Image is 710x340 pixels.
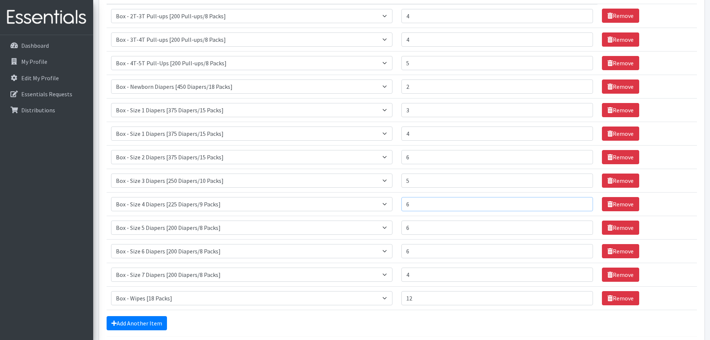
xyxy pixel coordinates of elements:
a: Remove [602,127,639,141]
a: Remove [602,32,639,47]
p: Distributions [21,106,55,114]
a: Edit My Profile [3,71,90,85]
a: Distributions [3,103,90,118]
p: Essentials Requests [21,90,72,98]
a: Remove [602,268,639,282]
a: Remove [602,244,639,258]
a: Add Another Item [107,316,167,330]
a: Dashboard [3,38,90,53]
a: Remove [602,150,639,164]
a: Remove [602,56,639,70]
a: Remove [602,197,639,211]
p: Dashboard [21,42,49,49]
p: My Profile [21,58,47,65]
a: Remove [602,103,639,117]
a: Remove [602,291,639,305]
a: Remove [602,221,639,235]
p: Edit My Profile [21,74,59,82]
a: Essentials Requests [3,87,90,102]
a: Remove [602,174,639,188]
a: My Profile [3,54,90,69]
a: Remove [602,79,639,94]
a: Remove [602,9,639,23]
img: HumanEssentials [3,5,90,30]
